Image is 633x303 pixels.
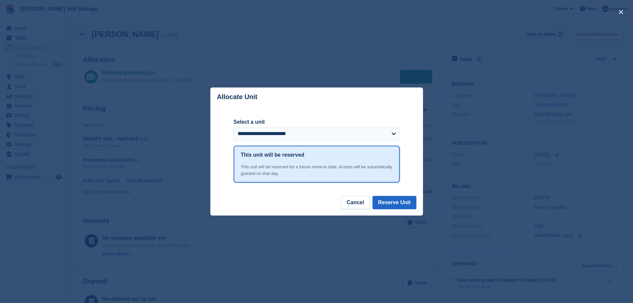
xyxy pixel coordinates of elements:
[234,118,400,126] label: Select a unit
[372,196,416,209] button: Reserve Unit
[341,196,369,209] button: Cancel
[241,151,304,159] h1: This unit will be reserved
[217,93,258,101] p: Allocate Unit
[616,7,626,17] button: close
[241,164,392,177] div: This unit will be reserved for a future move-in date. Access will be automatically granted on tha...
